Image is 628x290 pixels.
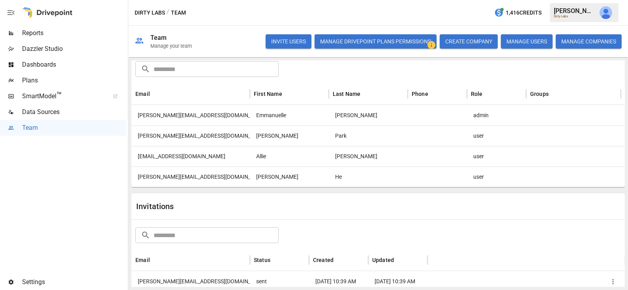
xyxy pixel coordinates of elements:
[22,28,126,38] span: Reports
[556,34,622,49] button: MANAGE COMPANIES
[250,125,329,146] div: Soyoung
[131,125,250,146] div: soyoung@dirtylabs.com
[467,125,526,146] div: user
[135,257,150,263] div: Email
[135,91,150,97] div: Email
[131,105,250,125] div: emma@dirtylabs.com
[313,257,334,263] div: Created
[471,91,483,97] div: Role
[362,88,373,99] button: Sort
[22,92,104,101] span: SmartModel
[250,105,329,125] div: Emmanuelle
[333,91,361,97] div: Last Name
[491,6,545,20] button: 1,416Credits
[131,167,250,187] div: pete@dirtylabs.com
[150,34,167,41] div: Team
[22,76,126,85] span: Plans
[506,8,542,18] span: 1,416 Credits
[595,2,617,24] button: Julie Wilton
[467,105,526,125] div: admin
[151,88,162,99] button: Sort
[22,107,126,117] span: Data Sources
[266,34,311,49] button: INVITE USERS
[412,91,428,97] div: Phone
[549,88,561,99] button: Sort
[315,34,437,49] button: Manage Drivepoint Plans Permissions
[254,257,270,263] div: Status
[283,88,294,99] button: Sort
[131,146,250,167] div: allie@dirtylabs.com
[22,44,126,54] span: Dazzler Studio
[484,88,495,99] button: Sort
[467,167,526,187] div: user
[395,254,406,266] button: Sort
[167,8,169,18] div: /
[372,257,394,263] div: Updated
[440,34,498,49] button: CREATE COMPANY
[22,277,126,287] span: Settings
[250,146,329,167] div: Allie
[150,43,192,49] div: Manage your team
[136,202,378,211] div: Invitations
[22,60,126,69] span: Dashboards
[329,167,408,187] div: He
[22,123,126,133] span: Team
[334,254,345,266] button: Sort
[329,125,408,146] div: Park
[56,90,62,100] span: ™
[135,8,165,18] button: Dirty Labs
[554,7,595,15] div: [PERSON_NAME]
[600,6,612,19] img: Julie Wilton
[429,88,440,99] button: Sort
[250,167,329,187] div: Pete
[151,254,162,266] button: Sort
[554,15,595,18] div: Dirty Labs
[254,91,282,97] div: First Name
[530,91,549,97] div: Groups
[329,105,408,125] div: Johnson
[501,34,553,49] button: MANAGE USERS
[271,254,282,266] button: Sort
[329,146,408,167] div: Charvat
[467,146,526,167] div: user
